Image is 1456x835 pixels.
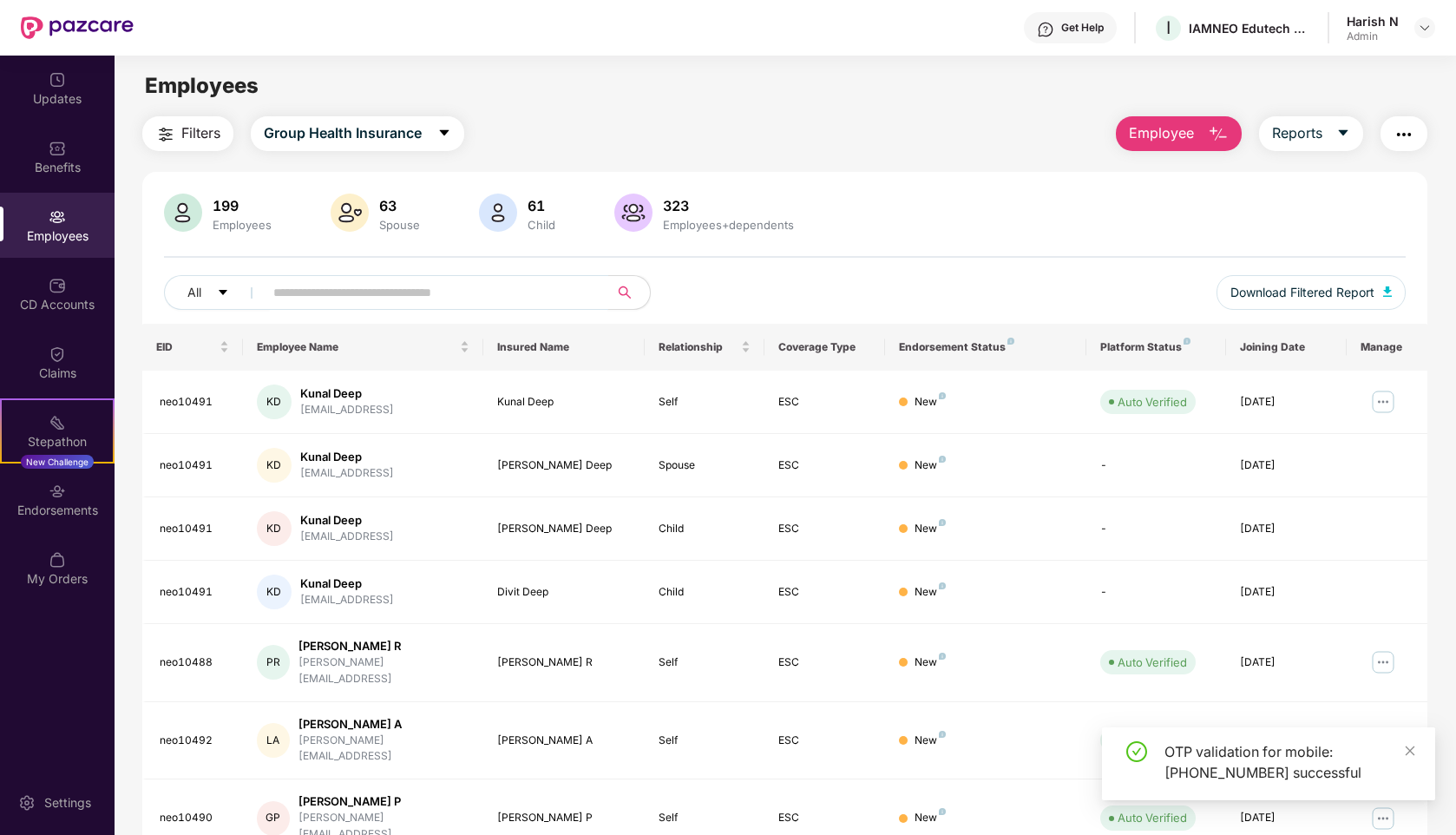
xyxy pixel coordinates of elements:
[645,324,765,371] th: Relationship
[155,124,176,145] img: svg+xml;base64,PHN2ZyB4bWxucz0iaHR0cDovL3d3dy53My5vcmcvMjAwMC9zdmciIHdpZHRoPSIyNCIgaGVpZ2h0PSIyNC...
[915,584,946,601] div: New
[659,521,751,537] div: Child
[164,194,202,232] img: svg+xml;base64,PHN2ZyB4bWxucz0iaHR0cDovL3d3dy53My5vcmcvMjAwMC9zdmciIHhtbG5zOnhsaW5rPSJodHRwOi8vd3...
[1086,434,1227,497] td: -
[1189,20,1310,36] div: IAMNEO Edutech Private Limited
[778,457,871,474] div: ESC
[497,394,630,411] div: Kunal Deep
[49,277,66,294] img: svg+xml;base64,PHN2ZyBpZD0iQ0RfQWNjb3VudHMiIGRhdGEtbmFtZT0iQ0QgQWNjb3VudHMiIHhtbG5zPSJodHRwOi8vd3...
[1217,275,1406,310] button: Download Filtered Report
[607,275,651,310] button: search
[298,733,469,766] div: [PERSON_NAME][EMAIL_ADDRESS]
[1240,654,1333,671] div: [DATE]
[49,414,66,431] img: svg+xml;base64,PHN2ZyB4bWxucz0iaHR0cDovL3d3dy53My5vcmcvMjAwMC9zdmciIHdpZHRoPSIyMSIgaGVpZ2h0PSIyMC...
[915,457,946,474] div: New
[1166,17,1171,38] span: I
[160,394,229,411] div: neo10491
[160,457,229,474] div: neo10491
[479,194,517,232] img: svg+xml;base64,PHN2ZyB4bWxucz0iaHR0cDovL3d3dy53My5vcmcvMjAwMC9zdmciIHhtbG5zOnhsaW5rPSJodHRwOi8vd3...
[1037,21,1054,38] img: svg+xml;base64,PHN2ZyBpZD0iSGVscC0zMngzMiIgeG1sbnM9Imh0dHA6Ly93d3cudzMub3JnLzIwMDAvc3ZnIiB3aWR0aD...
[778,521,871,537] div: ESC
[915,394,946,411] div: New
[300,465,394,482] div: [EMAIL_ADDRESS]
[899,340,1072,354] div: Endorsement Status
[659,810,751,826] div: Self
[1369,805,1397,832] img: manageButton
[1347,30,1399,43] div: Admin
[300,575,394,592] div: Kunal Deep
[915,733,946,749] div: New
[1086,561,1227,624] td: -
[49,140,66,157] img: svg+xml;base64,PHN2ZyBpZD0iQmVuZWZpdHMiIHhtbG5zPSJodHRwOi8vd3d3LnczLm9yZy8yMDAwL3N2ZyIgd2lkdGg9Ij...
[1272,122,1322,144] span: Reports
[1404,745,1416,757] span: close
[181,122,220,144] span: Filters
[257,340,457,354] span: Employee Name
[915,810,946,826] div: New
[49,208,66,226] img: svg+xml;base64,PHN2ZyBpZD0iRW1wbG95ZWVzIiB4bWxucz0iaHR0cDovL3d3dy53My5vcmcvMjAwMC9zdmciIHdpZHRoPS...
[778,394,871,411] div: ESC
[49,71,66,89] img: svg+xml;base64,PHN2ZyBpZD0iVXBkYXRlZCIgeG1sbnM9Imh0dHA6Ly93d3cudzMub3JnLzIwMDAvc3ZnIiB3aWR0aD0iMj...
[497,654,630,671] div: [PERSON_NAME] R
[18,794,36,812] img: svg+xml;base64,PHN2ZyBpZD0iU2V0dGluZy0yMHgyMCIgeG1sbnM9Imh0dHA6Ly93d3cudzMub3JnLzIwMDAvc3ZnIiB3aW...
[300,529,394,545] div: [EMAIL_ADDRESS]
[1240,521,1333,537] div: [DATE]
[298,793,469,810] div: [PERSON_NAME] P
[614,194,653,232] img: svg+xml;base64,PHN2ZyB4bWxucz0iaHR0cDovL3d3dy53My5vcmcvMjAwMC9zdmciIHhtbG5zOnhsaW5rPSJodHRwOi8vd3...
[1394,124,1414,145] img: svg+xml;base64,PHN2ZyB4bWxucz0iaHR0cDovL3d3dy53My5vcmcvMjAwMC9zdmciIHdpZHRoPSIyNCIgaGVpZ2h0PSIyNC...
[1240,584,1333,601] div: [DATE]
[1347,324,1427,371] th: Manage
[49,483,66,500] img: svg+xml;base64,PHN2ZyBpZD0iRW5kb3JzZW1lbnRzIiB4bWxucz0iaHR0cDovL3d3dy53My5vcmcvMjAwMC9zdmciIHdpZH...
[497,521,630,537] div: [PERSON_NAME] Deep
[939,731,946,738] img: svg+xml;base64,PHN2ZyB4bWxucz0iaHR0cDovL3d3dy53My5vcmcvMjAwMC9zdmciIHdpZHRoPSI4IiBoZWlnaHQ9IjgiIH...
[1129,122,1194,144] span: Employee
[1126,741,1147,762] span: check-circle
[21,455,94,469] div: New Challenge
[607,286,641,299] span: search
[164,275,270,310] button: Allcaret-down
[257,575,292,609] div: KD
[1007,338,1014,345] img: svg+xml;base64,PHN2ZyB4bWxucz0iaHR0cDovL3d3dy53My5vcmcvMjAwMC9zdmciIHdpZHRoPSI4IiBoZWlnaHQ9IjgiIH...
[160,521,229,537] div: neo10491
[257,385,292,419] div: KD
[142,324,243,371] th: EID
[497,733,630,749] div: [PERSON_NAME] A
[939,519,946,526] img: svg+xml;base64,PHN2ZyB4bWxucz0iaHR0cDovL3d3dy53My5vcmcvMjAwMC9zdmciIHdpZHRoPSI4IiBoZWlnaHQ9IjgiIH...
[1184,338,1190,345] img: svg+xml;base64,PHN2ZyB4bWxucz0iaHR0cDovL3d3dy53My5vcmcvMjAwMC9zdmciIHdpZHRoPSI4IiBoZWlnaHQ9IjgiIH...
[160,810,229,826] div: neo10490
[1383,286,1392,297] img: svg+xml;base64,PHN2ZyB4bWxucz0iaHR0cDovL3d3dy53My5vcmcvMjAwMC9zdmciIHhtbG5zOnhsaW5rPSJodHRwOi8vd3...
[1208,124,1229,145] img: svg+xml;base64,PHN2ZyB4bWxucz0iaHR0cDovL3d3dy53My5vcmcvMjAwMC9zdmciIHhtbG5zOnhsaW5rPSJodHRwOi8vd3...
[2,433,113,450] div: Stepathon
[209,218,275,232] div: Employees
[659,584,751,601] div: Child
[1347,13,1399,30] div: Harish N
[376,218,423,232] div: Spouse
[483,324,644,371] th: Insured Name
[300,385,394,402] div: Kunal Deep
[939,392,946,399] img: svg+xml;base64,PHN2ZyB4bWxucz0iaHR0cDovL3d3dy53My5vcmcvMjAwMC9zdmciIHdpZHRoPSI4IiBoZWlnaHQ9IjgiIH...
[145,73,259,98] span: Employees
[298,716,469,733] div: [PERSON_NAME] A
[243,324,484,371] th: Employee Name
[659,340,738,354] span: Relationship
[331,194,369,232] img: svg+xml;base64,PHN2ZyB4bWxucz0iaHR0cDovL3d3dy53My5vcmcvMjAwMC9zdmciIHhtbG5zOnhsaW5rPSJodHRwOi8vd3...
[939,808,946,815] img: svg+xml;base64,PHN2ZyB4bWxucz0iaHR0cDovL3d3dy53My5vcmcvMjAwMC9zdmciIHdpZHRoPSI4IiBoZWlnaHQ9IjgiIH...
[300,402,394,418] div: [EMAIL_ADDRESS]
[49,345,66,363] img: svg+xml;base64,PHN2ZyBpZD0iQ2xhaW0iIHhtbG5zPSJodHRwOi8vd3d3LnczLm9yZy8yMDAwL3N2ZyIgd2lkdGg9IjIwIi...
[1118,809,1187,826] div: Auto Verified
[659,654,751,671] div: Self
[1369,648,1397,676] img: manageButton
[39,794,96,812] div: Settings
[659,197,797,214] div: 323
[160,584,229,601] div: neo10491
[915,654,946,671] div: New
[257,511,292,546] div: KD
[257,723,290,758] div: LA
[1230,283,1374,302] span: Download Filtered Report
[300,592,394,608] div: [EMAIL_ADDRESS]
[1116,116,1242,151] button: Employee
[376,197,423,214] div: 63
[659,394,751,411] div: Self
[1061,21,1104,35] div: Get Help
[298,638,469,654] div: [PERSON_NAME] R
